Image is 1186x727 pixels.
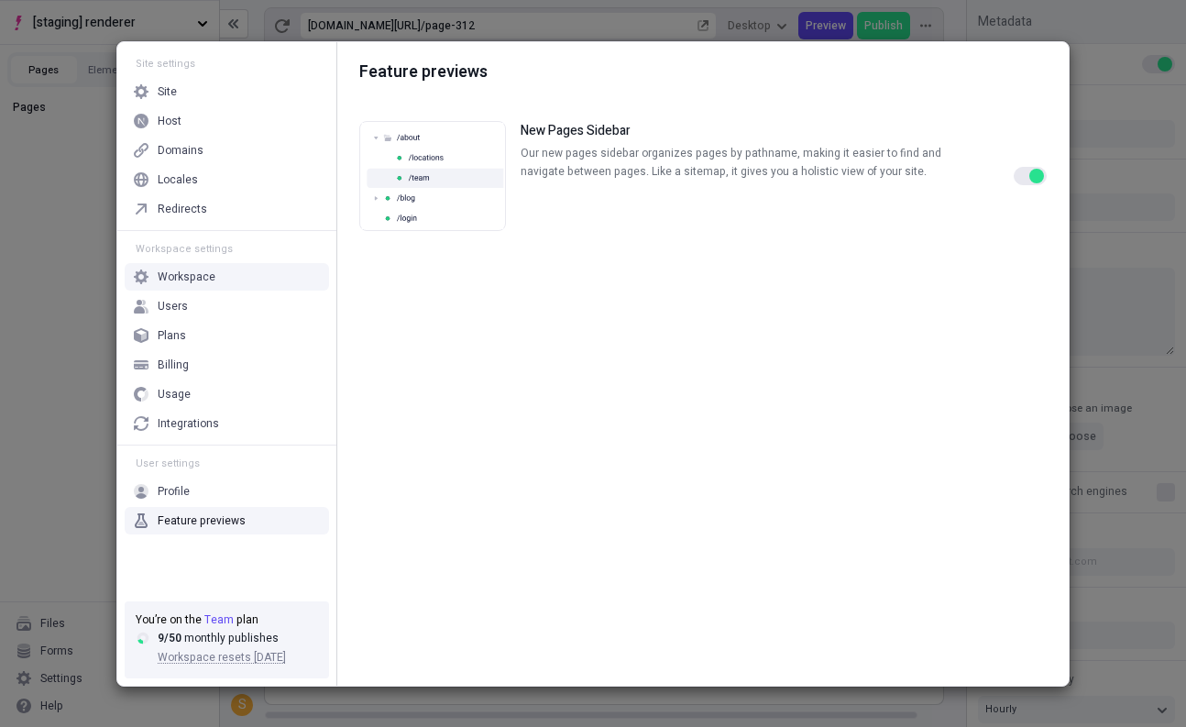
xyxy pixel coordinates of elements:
div: Profile [158,484,190,499]
span: Workspace resets [DATE] [158,649,286,666]
span: 9 / 50 [158,630,181,646]
div: Workspace [158,270,215,284]
span: Team [204,611,234,628]
img: Show Routes UI [361,123,504,229]
p: Feature previews [359,61,1047,84]
p: Our new pages sidebar organizes pages by pathname, making it easier to find and navigate between ... [521,145,984,181]
div: Domains [158,143,203,158]
span: monthly publishes [184,630,279,646]
div: Usage [158,387,191,402]
div: Redirects [158,202,207,216]
div: Users [158,299,188,314]
div: Host [158,114,181,128]
div: Plans [158,328,186,343]
div: Billing [158,358,189,372]
div: Workspace settings [125,242,329,256]
div: Site [158,84,177,99]
div: Site settings [125,57,329,71]
div: Locales [158,172,198,187]
div: User settings [125,457,329,470]
div: Integrations [158,416,219,431]
div: You’re on the plan [136,612,318,627]
h3: New Pages Sidebar [521,121,984,141]
div: Feature previews [158,513,246,528]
